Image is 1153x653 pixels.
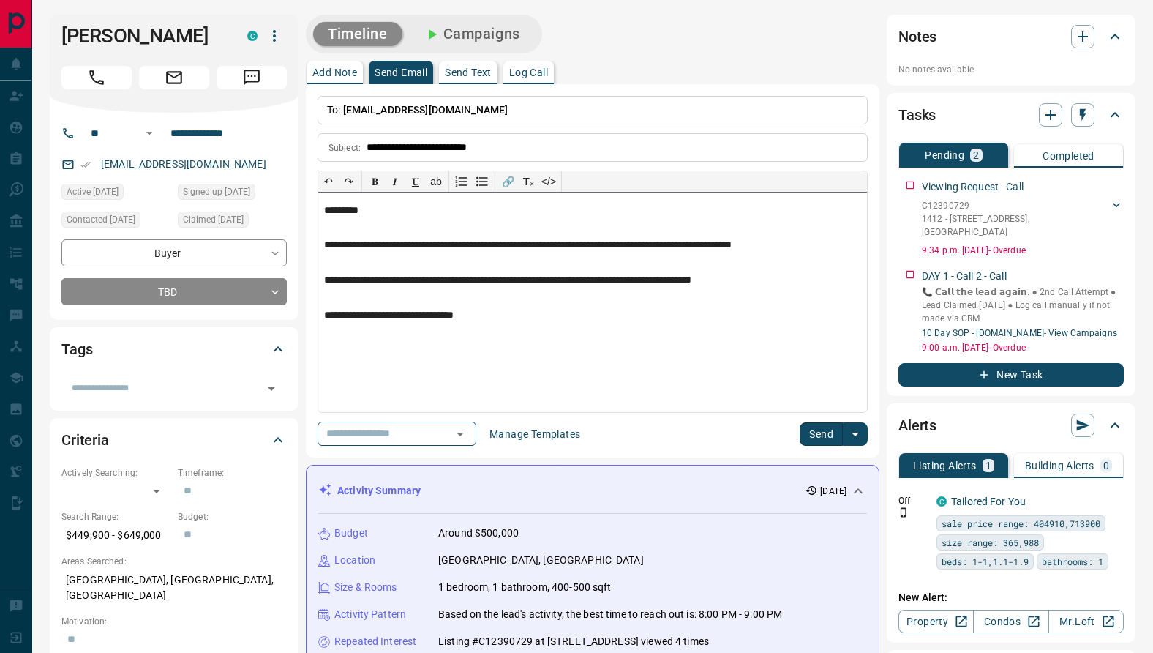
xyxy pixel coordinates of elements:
[328,141,361,154] p: Subject:
[375,67,427,78] p: Send Email
[472,171,492,192] button: Bullet list
[898,408,1124,443] div: Alerts
[438,580,612,595] p: 1 bedroom, 1 bathroom, 400-500 sqft
[334,607,406,622] p: Activity Pattern
[898,414,936,437] h2: Alerts
[61,568,287,608] p: [GEOGRAPHIC_DATA], [GEOGRAPHIC_DATA], [GEOGRAPHIC_DATA]
[61,24,225,48] h1: [PERSON_NAME]
[313,22,402,46] button: Timeline
[936,496,947,507] div: condos.ca
[800,422,843,446] button: Send
[518,171,538,192] button: T̲ₓ
[337,483,421,499] p: Activity Summary
[922,199,1109,212] p: C12390729
[445,67,492,78] p: Send Text
[1048,610,1124,633] a: Mr.Loft
[481,422,589,446] button: Manage Templates
[334,553,375,568] p: Location
[898,103,936,127] h2: Tasks
[438,607,782,622] p: Based on the lead's activity, the best time to reach out is: 8:00 PM - 9:00 PM
[509,67,548,78] p: Log Call
[334,634,416,649] p: Repeated Interest
[925,150,964,160] p: Pending
[438,553,644,568] p: [GEOGRAPHIC_DATA], [GEOGRAPHIC_DATA]
[451,171,472,192] button: Numbered list
[67,184,119,199] span: Active [DATE]
[178,212,287,232] div: Sun Sep 14 2025
[898,25,936,48] h2: Notes
[942,535,1039,550] span: size range: 365,988
[61,422,287,458] div: Criteria
[61,66,132,89] span: Call
[364,171,385,192] button: 𝐁
[922,328,1117,338] a: 10 Day SOP - [DOMAIN_NAME]- View Campaigns
[922,269,1007,284] p: DAY 1 - Call 2 - Call
[61,212,170,232] div: Mon Sep 15 2025
[438,634,709,649] p: Listing #C12390729 at [STREET_ADDRESS] viewed 4 times
[922,244,1124,257] p: 9:34 p.m. [DATE] - Overdue
[405,171,426,192] button: 𝐔
[261,378,282,399] button: Open
[343,104,508,116] span: [EMAIL_ADDRESS][DOMAIN_NAME]
[61,278,287,305] div: TBD
[898,494,928,507] p: Off
[898,97,1124,133] div: Tasks
[951,496,1026,507] a: Tailored For You
[497,171,518,192] button: 🔗
[334,580,397,595] p: Size & Rooms
[922,341,1124,354] p: 9:00 a.m. [DATE] - Overdue
[898,610,974,633] a: Property
[318,477,867,504] div: Activity Summary[DATE]
[1042,554,1103,569] span: bathrooms: 1
[898,63,1124,76] p: No notes available
[922,196,1124,242] div: C123907291412 - [STREET_ADDRESS],[GEOGRAPHIC_DATA]
[61,239,287,266] div: Buyer
[61,332,287,367] div: Tags
[820,485,846,498] p: [DATE]
[318,171,339,192] button: ↶
[178,466,287,480] p: Timeframe:
[913,460,977,471] p: Listing Alerts
[61,337,92,361] h2: Tags
[61,184,170,204] div: Sun Sep 14 2025
[973,610,1048,633] a: Condos
[183,212,244,227] span: Claimed [DATE]
[898,590,1124,605] p: New Alert:
[898,363,1124,387] button: New Task
[450,424,470,444] button: Open
[922,286,1124,325] p: 📞 𝗖𝗮𝗹𝗹 𝘁𝗵𝗲 𝗹𝗲𝗮𝗱 𝗮𝗴𝗮𝗶𝗻. ● 2nd Call Attempt ● Lead Claimed [DATE] ‎● Log call manually if not made ...
[898,507,909,518] svg: Push Notification Only
[178,184,287,204] div: Sun Sep 14 2025
[61,510,170,523] p: Search Range:
[139,66,209,89] span: Email
[973,150,979,160] p: 2
[985,460,991,471] p: 1
[61,615,287,628] p: Motivation:
[61,523,170,548] p: $449,900 - $649,000
[538,171,559,192] button: </>
[247,31,258,41] div: condos.ca
[61,466,170,480] p: Actively Searching:
[61,555,287,568] p: Areas Searched:
[183,184,250,199] span: Signed up [DATE]
[61,428,109,452] h2: Criteria
[385,171,405,192] button: 𝑰
[942,554,1029,569] span: beds: 1-1,1.1-1.9
[339,171,359,192] button: ↷
[318,96,868,124] p: To:
[140,124,158,142] button: Open
[898,19,1124,54] div: Notes
[438,526,519,541] p: Around $500,000
[942,516,1100,531] span: sale price range: 404910,713900
[217,66,287,89] span: Message
[800,422,868,446] div: split button
[101,158,266,170] a: [EMAIL_ADDRESS][DOMAIN_NAME]
[312,67,357,78] p: Add Note
[922,212,1109,239] p: 1412 - [STREET_ADDRESS] , [GEOGRAPHIC_DATA]
[67,212,135,227] span: Contacted [DATE]
[1103,460,1109,471] p: 0
[1025,460,1094,471] p: Building Alerts
[178,510,287,523] p: Budget:
[334,526,368,541] p: Budget
[80,160,91,170] svg: Email Verified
